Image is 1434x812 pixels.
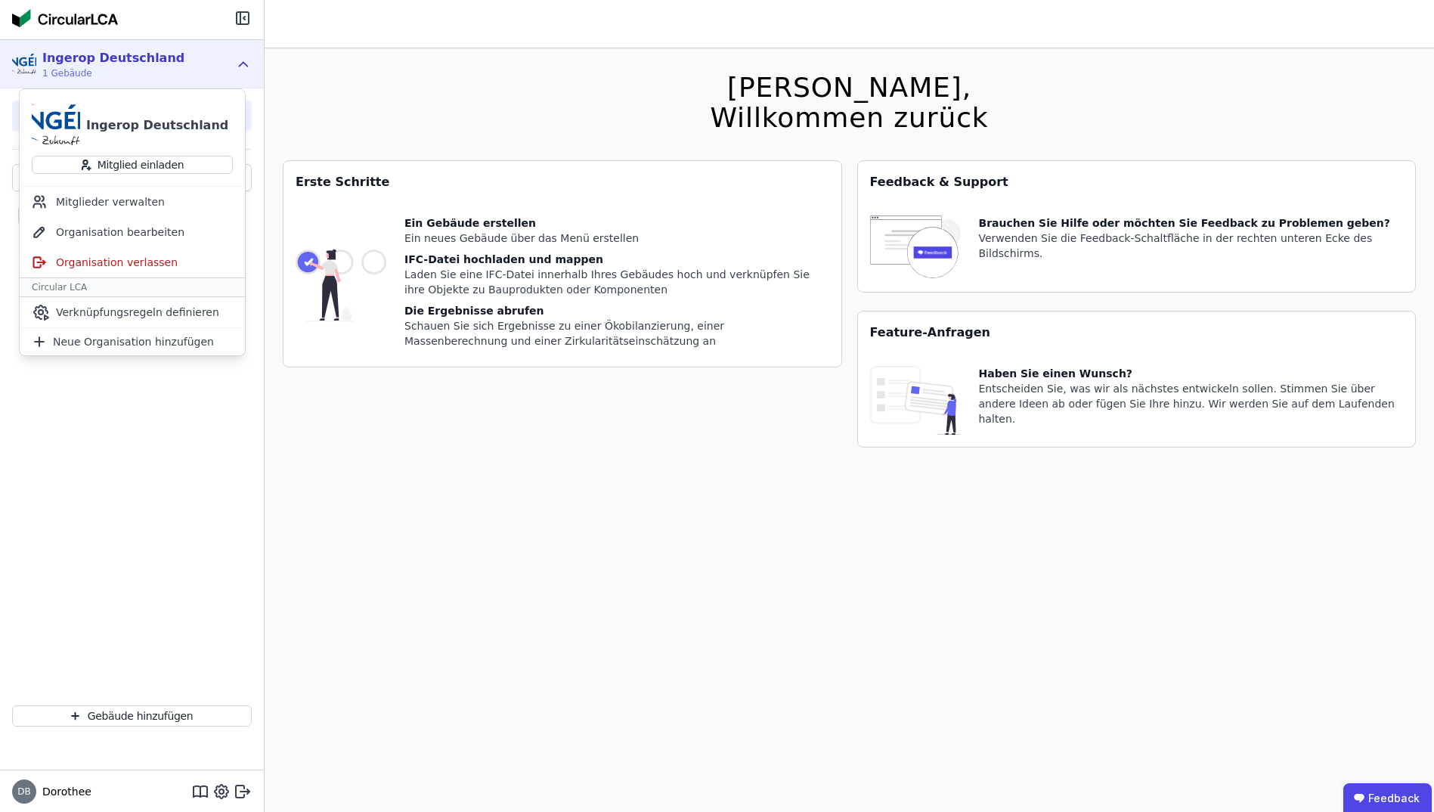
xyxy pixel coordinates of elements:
[12,52,36,76] img: Ingerop Deutschland
[296,215,386,355] img: getting_started_tile-DrF_GRSv.svg
[283,161,841,203] div: Erste Schritte
[858,161,1416,203] div: Feedback & Support
[36,784,91,799] span: Dorothee
[404,231,829,246] div: Ein neues Gebäude über das Menü erstellen
[404,267,829,297] div: Laden Sie eine IFC-Datei innerhalb Ihres Gebäudes hoch und verknüpfen Sie ihre Objekte zu Bauprod...
[32,101,80,150] img: Ingerop Deutschland
[979,366,1404,381] div: Haben Sie einen Wunsch?
[56,305,219,320] span: Verknüpfungsregeln definieren
[404,252,829,267] div: IFC-Datei hochladen und mappen
[404,215,829,231] div: Ein Gebäude erstellen
[20,187,245,217] div: Mitglieder verwalten
[979,231,1404,261] div: Verwenden Sie die Feedback-Schaltfläche in der rechten unteren Ecke des Bildschirms.
[710,103,988,133] div: Willkommen zurück
[404,303,829,318] div: Die Ergebnisse abrufen
[42,49,184,67] div: Ingerop Deutschland
[20,247,245,277] div: Organisation verlassen
[710,73,988,103] div: [PERSON_NAME],
[86,116,228,135] div: Ingerop Deutschland
[17,787,30,796] span: DB
[12,9,118,27] img: Concular
[53,334,214,349] span: Neue Organisation hinzufügen
[20,217,245,247] div: Organisation bearbeiten
[979,381,1404,426] div: Entscheiden Sie, was wir als nächstes entwickeln sollen. Stimmen Sie über andere Ideen ab oder fü...
[18,206,36,225] div: B
[858,311,1416,354] div: Feature-Anfragen
[42,67,184,79] span: 1 Gebäude
[32,156,233,174] button: Mitglied einladen
[870,366,961,435] img: feature_request_tile-UiXE1qGU.svg
[20,277,245,297] div: Circular LCA
[870,215,961,280] img: feedback-icon-HCTs5lye.svg
[12,705,252,727] button: Gebäude hinzufügen
[979,215,1404,231] div: Brauchen Sie Hilfe oder möchten Sie Feedback zu Problemen geben?
[404,318,829,349] div: Schauen Sie sich Ergebnisse zu einer Ökobilanzierung, einer Massenberechnung und einer Zirkularit...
